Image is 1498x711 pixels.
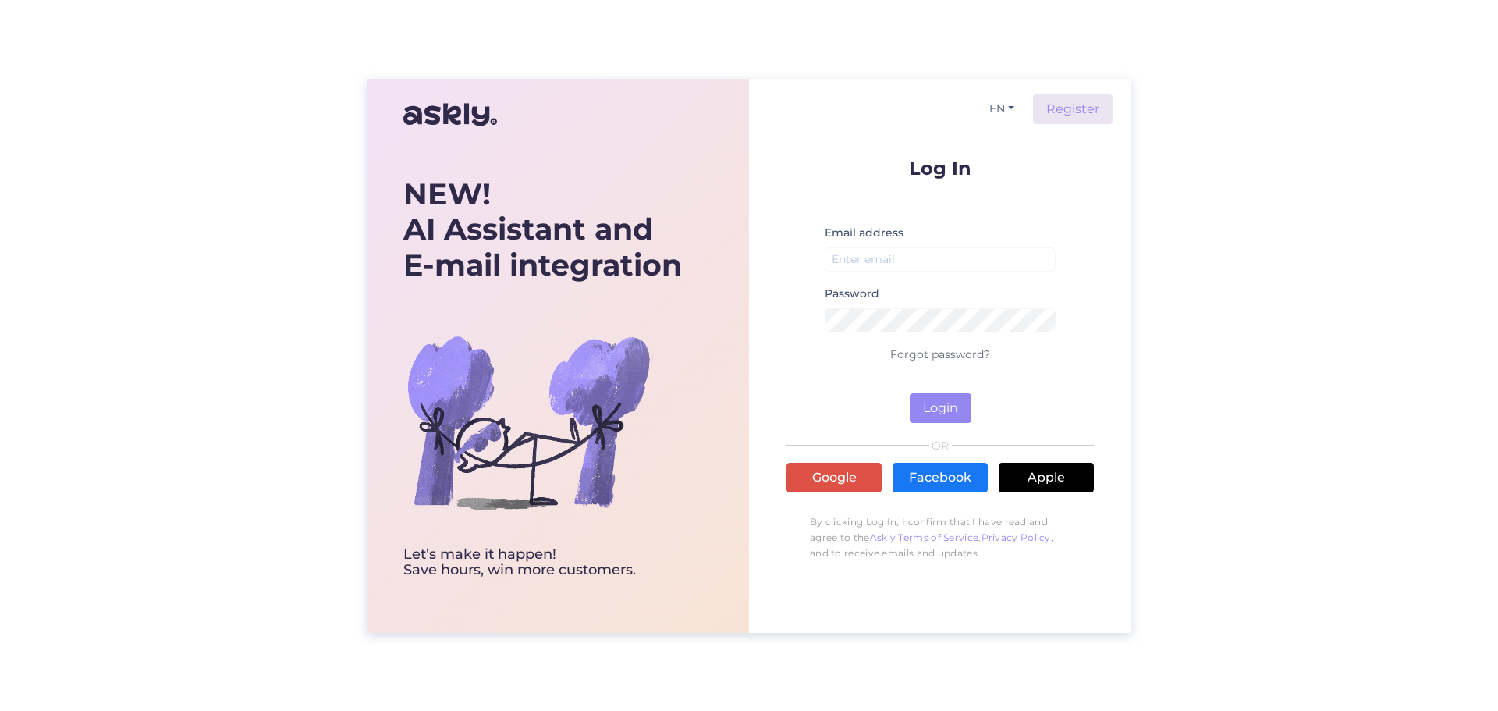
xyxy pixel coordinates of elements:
a: Google [786,463,882,492]
div: AI Assistant and E-mail integration [403,176,682,283]
p: By clicking Log In, I confirm that I have read and agree to the , , and to receive emails and upd... [786,507,1094,569]
a: Askly Terms of Service [870,531,979,543]
a: Apple [999,463,1094,492]
img: Askly [403,96,497,133]
a: Privacy Policy [982,531,1051,543]
p: Log In [786,158,1094,178]
label: Email address [825,225,903,241]
button: Login [910,393,971,423]
a: Register [1033,94,1113,124]
a: Forgot password? [890,347,990,361]
img: bg-askly [403,297,653,547]
input: Enter email [825,247,1056,272]
span: OR [929,440,952,451]
button: EN [983,98,1021,120]
div: Let’s make it happen! Save hours, win more customers. [403,547,682,578]
b: NEW! [403,176,491,212]
a: Facebook [893,463,988,492]
label: Password [825,286,879,302]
